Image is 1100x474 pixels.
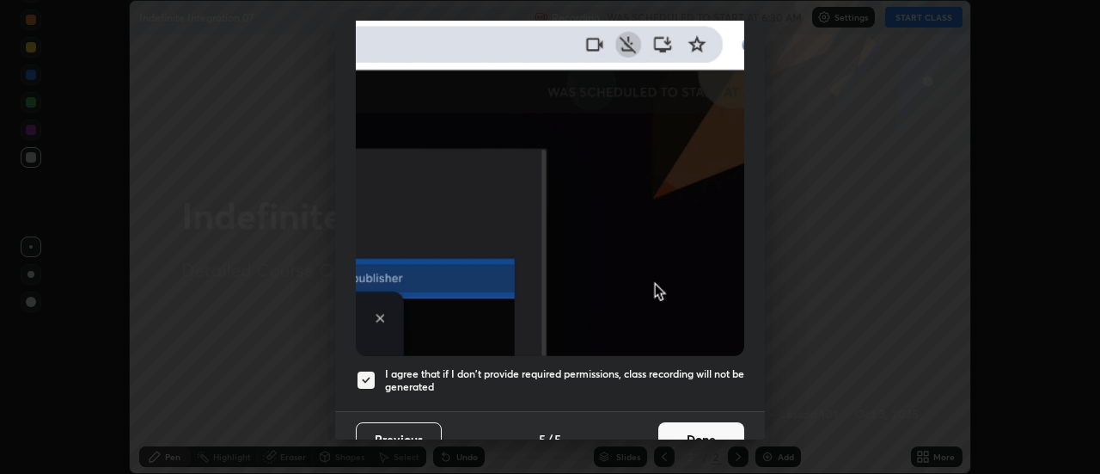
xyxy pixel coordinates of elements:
[356,422,442,457] button: Previous
[547,430,553,448] h4: /
[658,422,744,457] button: Done
[385,367,744,394] h5: I agree that if I don't provide required permissions, class recording will not be generated
[539,430,546,448] h4: 5
[554,430,561,448] h4: 5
